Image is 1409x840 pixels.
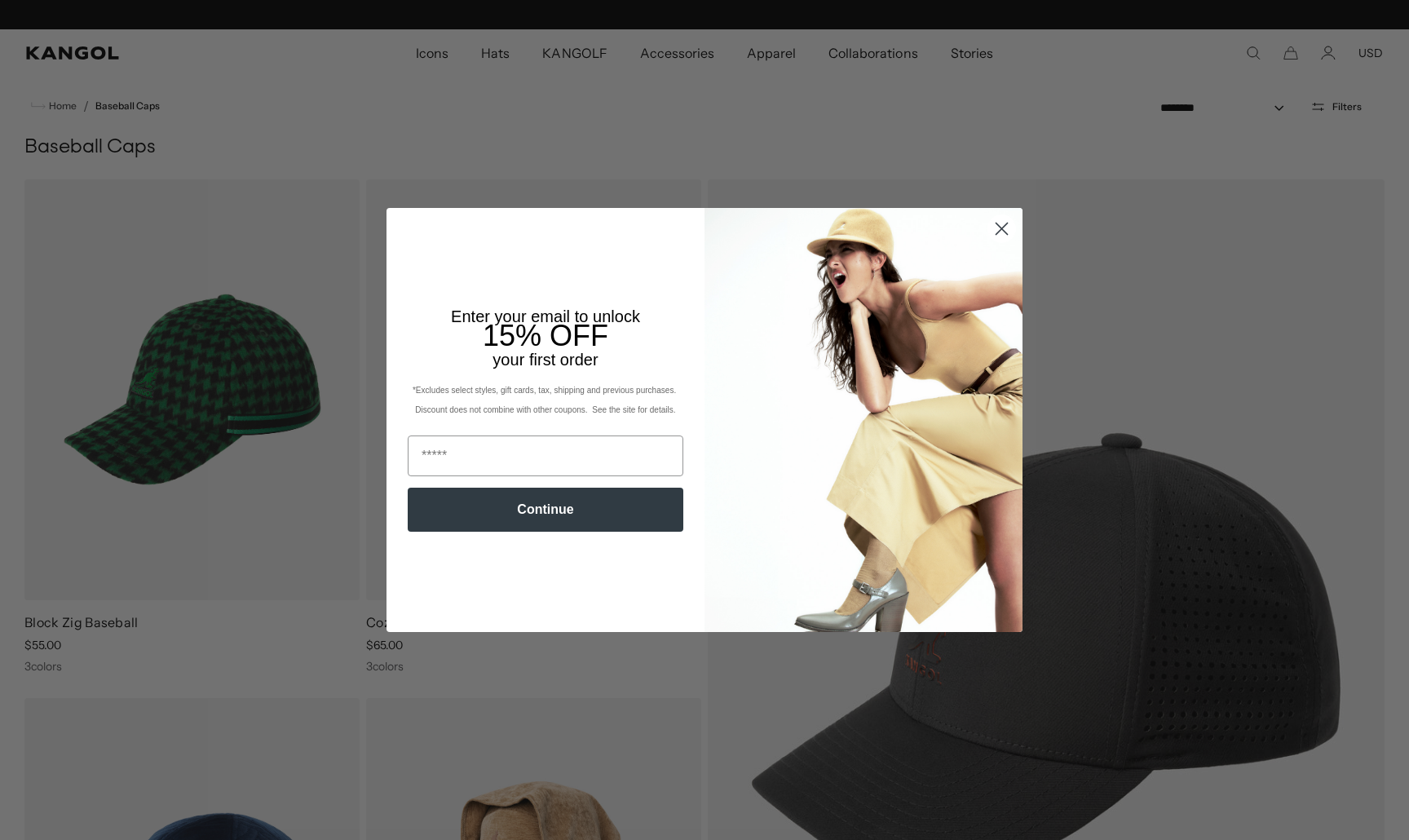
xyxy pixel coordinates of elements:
span: *Excludes select styles, gift cards, tax, shipping and previous purchases. Discount does not comb... [413,386,678,414]
button: Continue [408,488,683,532]
span: Enter your email to unlock [451,307,640,325]
span: 15% OFF [483,319,608,352]
input: Email [408,435,683,476]
span: your first order [492,351,598,369]
button: Close dialog [987,214,1016,243]
img: 93be19ad-e773-4382-80b9-c9d740c9197f.jpeg [704,208,1023,632]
